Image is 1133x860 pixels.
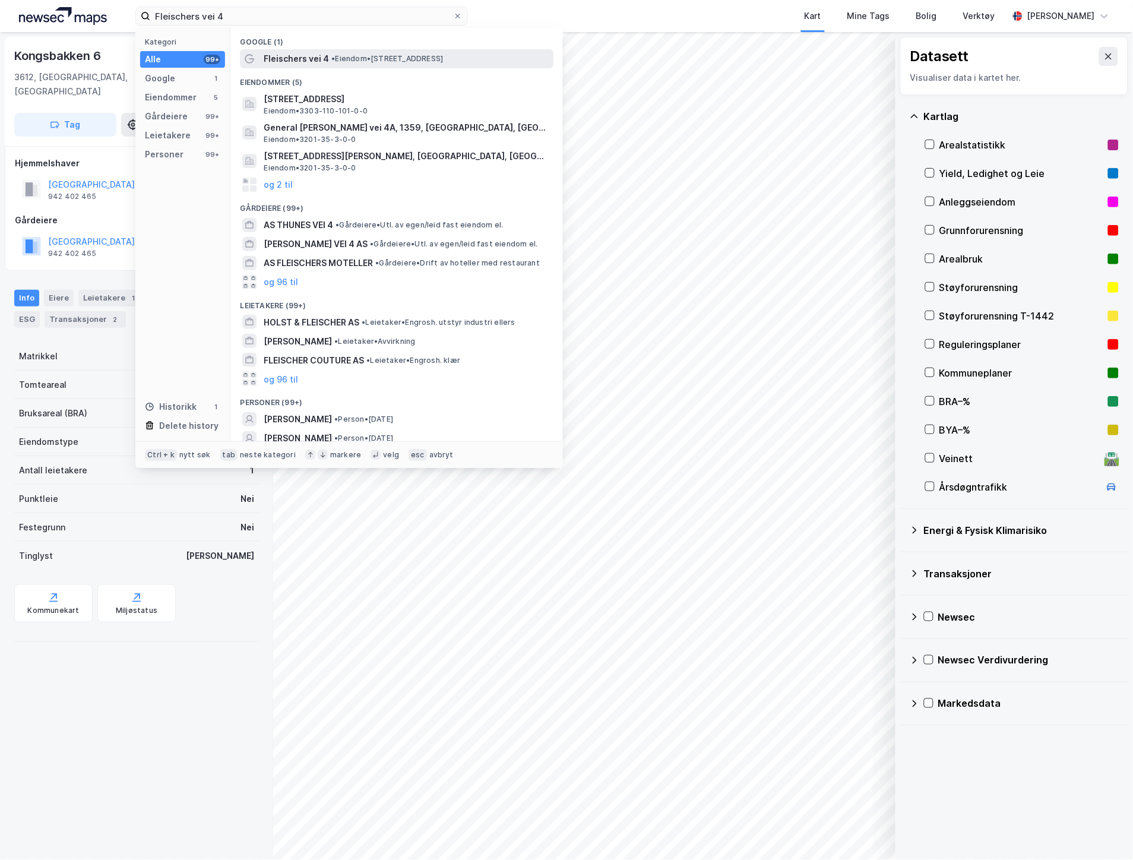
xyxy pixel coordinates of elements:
[939,394,1103,409] div: BRA–%
[939,309,1103,323] div: Støyforurensning T-1442
[145,109,188,124] div: Gårdeiere
[847,9,890,23] div: Mine Tags
[924,523,1119,537] div: Energi & Fysisk Klimarisiko
[362,318,515,327] span: Leietaker • Engrosh. utstyr industri ellers
[145,147,183,162] div: Personer
[220,449,238,461] div: tab
[230,28,563,49] div: Google (1)
[240,492,254,506] div: Nei
[204,150,220,159] div: 99+
[336,220,503,230] span: Gårdeiere • Utl. av egen/leid fast eiendom el.
[1027,9,1095,23] div: [PERSON_NAME]
[14,46,103,65] div: Kongsbakken 6
[19,7,107,25] img: logo.a4113a55bc3d86da70a041830d287a7e.svg
[211,402,220,412] div: 1
[334,434,338,442] span: •
[211,93,220,102] div: 5
[334,337,415,346] span: Leietaker • Avvirkning
[409,449,427,461] div: esc
[383,450,399,460] div: velg
[370,239,537,249] span: Gårdeiere • Utl. av egen/leid fast eiendom el.
[429,450,454,460] div: avbryt
[145,449,177,461] div: Ctrl + k
[370,239,374,248] span: •
[1074,803,1133,860] iframe: Chat Widget
[264,431,332,445] span: [PERSON_NAME]
[15,213,258,227] div: Gårdeiere
[375,258,379,267] span: •
[264,135,356,144] span: Eiendom • 3201-35-3-0-0
[19,520,65,535] div: Festegrunn
[924,567,1119,581] div: Transaksjoner
[19,435,78,449] div: Eiendomstype
[204,112,220,121] div: 99+
[264,163,356,173] span: Eiendom • 3201-35-3-0-0
[240,520,254,535] div: Nei
[179,450,211,460] div: nytt søk
[250,463,254,478] div: 1
[150,7,453,25] input: Søk på adresse, matrikkel, gårdeiere, leietakere eller personer
[366,356,370,365] span: •
[264,52,329,66] span: Fleischers vei 4
[159,419,219,433] div: Delete history
[938,697,1119,711] div: Markedsdata
[19,463,87,478] div: Antall leietakere
[939,451,1100,466] div: Veinett
[145,90,197,105] div: Eiendommer
[331,54,443,64] span: Eiendom • [STREET_ADDRESS]
[264,315,359,330] span: HOLST & FLEISCHER AS
[1074,803,1133,860] div: Kontrollprogram for chat
[45,311,126,328] div: Transaksjoner
[204,131,220,140] div: 99+
[14,70,185,99] div: 3612, [GEOGRAPHIC_DATA], [GEOGRAPHIC_DATA]
[240,450,296,460] div: neste kategori
[939,166,1103,181] div: Yield, Ledighet og Leie
[264,275,298,289] button: og 96 til
[334,337,338,346] span: •
[938,610,1119,624] div: Newsec
[14,311,40,328] div: ESG
[230,292,563,313] div: Leietakere (99+)
[362,318,365,327] span: •
[938,653,1119,668] div: Newsec Verdivurdering
[334,415,338,423] span: •
[264,92,549,106] span: [STREET_ADDRESS]
[44,290,74,306] div: Eiere
[264,218,333,232] span: AS THUNES VEI 4
[145,128,191,143] div: Leietakere
[939,480,1100,494] div: Årsdøgntrafikk
[939,138,1103,152] div: Arealstatistikk
[145,400,197,414] div: Historikk
[230,388,563,410] div: Personer (99+)
[19,492,58,506] div: Punktleie
[336,220,339,229] span: •
[109,314,121,325] div: 2
[19,406,87,420] div: Bruksareal (BRA)
[366,356,460,365] span: Leietaker • Engrosh. klær
[910,71,1118,85] div: Visualiser data i kartet her.
[264,121,549,135] span: General [PERSON_NAME] vei 4A, 1359, [GEOGRAPHIC_DATA], [GEOGRAPHIC_DATA]
[264,178,293,192] button: og 2 til
[264,106,368,116] span: Eiendom • 3303-110-101-0-0
[939,366,1103,380] div: Kommuneplaner
[939,337,1103,352] div: Reguleringsplaner
[805,9,821,23] div: Kart
[264,256,373,270] span: AS FLEISCHERS MOTELLER
[116,606,157,615] div: Miljøstatus
[14,113,116,137] button: Tag
[330,450,361,460] div: markere
[963,9,995,23] div: Verktøy
[264,372,298,386] button: og 96 til
[14,290,39,306] div: Info
[78,290,144,306] div: Leietakere
[916,9,937,23] div: Bolig
[939,423,1103,437] div: BYA–%
[204,55,220,64] div: 99+
[264,353,364,368] span: FLEISCHER COUTURE AS
[230,194,563,216] div: Gårdeiere (99+)
[939,223,1103,238] div: Grunnforurensning
[264,412,332,426] span: [PERSON_NAME]
[939,280,1103,295] div: Støyforurensning
[145,37,225,46] div: Kategori
[264,334,332,349] span: [PERSON_NAME]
